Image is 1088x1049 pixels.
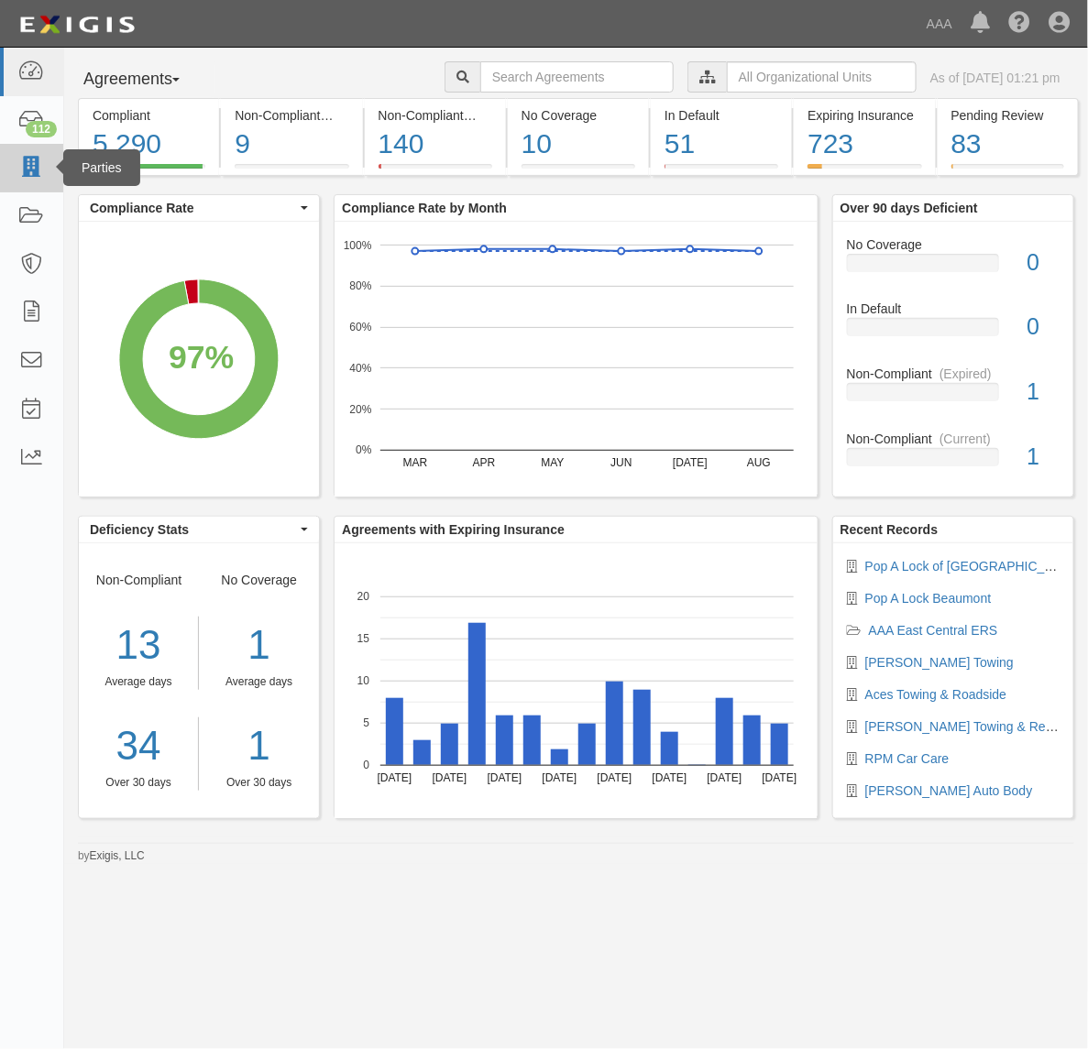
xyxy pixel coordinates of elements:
[342,201,507,215] b: Compliance Rate by Month
[199,571,319,791] div: No Coverage
[365,164,506,179] a: Non-Compliant(Expired)140
[847,365,1060,430] a: Non-Compliant(Expired)1
[653,771,687,784] text: [DATE]
[833,235,1073,254] div: No Coverage
[79,617,198,674] div: 13
[403,456,428,469] text: MAR
[344,238,372,251] text: 100%
[357,674,370,687] text: 10
[379,106,492,125] div: Non-Compliant (Expired)
[865,783,1033,798] a: [PERSON_NAME] Auto Body
[90,849,145,862] a: Exigis, LLC
[940,430,991,448] div: (Current)
[221,164,362,179] a: Non-Compliant(Current)9
[673,456,708,469] text: [DATE]
[79,775,198,791] div: Over 30 days
[335,222,817,497] svg: A chart.
[213,674,305,690] div: Average days
[522,106,635,125] div: No Coverage
[847,430,1060,481] a: Non-Compliant(Current)1
[841,522,939,537] b: Recent Records
[865,591,992,606] a: Pop A Lock Beaumont
[865,751,950,766] a: RPM Car Care
[364,759,370,771] text: 0
[79,571,199,791] div: Non-Compliant
[508,164,649,179] a: No Coverage10
[78,848,145,864] small: by
[488,771,522,784] text: [DATE]
[1013,376,1073,409] div: 1
[335,543,817,818] svg: A chart.
[522,125,635,164] div: 10
[350,321,372,333] text: 60%
[833,430,1073,448] div: Non-Compliant
[350,403,372,416] text: 20%
[727,61,917,93] input: All Organizational Units
[473,456,496,469] text: APR
[1013,441,1073,474] div: 1
[213,717,305,775] a: 1
[235,106,348,125] div: Non-Compliant (Current)
[79,674,198,690] div: Average days
[356,443,372,456] text: 0%
[79,222,319,497] svg: A chart.
[651,164,792,179] a: In Default51
[63,149,140,186] div: Parties
[79,717,198,775] a: 34
[378,771,412,784] text: [DATE]
[940,365,992,383] div: (Expired)
[841,201,978,215] b: Over 90 days Deficient
[357,632,370,645] text: 15
[93,125,205,164] div: 5,290
[364,716,370,729] text: 5
[794,164,935,179] a: Expiring Insurance723
[869,623,998,638] a: AAA East Central ERS
[930,69,1061,87] div: As of [DATE] 01:21 pm
[865,655,1014,670] a: [PERSON_NAME] Towing
[918,5,962,42] a: AAA
[542,456,565,469] text: MAY
[213,775,305,791] div: Over 30 days
[543,771,577,784] text: [DATE]
[169,334,234,381] div: 97%
[342,522,565,537] b: Agreements with Expiring Insurance
[847,300,1060,365] a: In Default0
[808,125,921,164] div: 723
[79,195,319,221] button: Compliance Rate
[1013,246,1073,279] div: 0
[598,771,632,784] text: [DATE]
[26,121,57,137] div: 112
[747,456,771,469] text: AUG
[665,106,778,125] div: In Default
[808,106,921,125] div: Expiring Insurance
[78,164,219,179] a: Compliant5,290
[708,771,742,784] text: [DATE]
[235,125,348,164] div: 9
[79,517,319,542] button: Deficiency Stats
[833,300,1073,318] div: In Default
[847,235,1060,300] a: No Coverage0
[90,199,296,217] span: Compliance Rate
[763,771,797,784] text: [DATE]
[78,61,215,98] button: Agreements
[951,106,1064,125] div: Pending Review
[357,590,370,603] text: 20
[865,687,1007,702] a: Aces Towing & Roadside
[350,362,372,375] text: 40%
[938,164,1079,179] a: Pending Review83
[93,106,205,125] div: Compliant
[951,125,1064,164] div: 83
[1008,13,1030,35] i: Help Center - Complianz
[1013,311,1073,344] div: 0
[14,8,140,41] img: logo-5460c22ac91f19d4615b14bd174203de0afe785f0fc80cf4dbbc73dc1793850b.png
[213,617,305,674] div: 1
[350,279,372,292] text: 80%
[665,125,778,164] div: 51
[379,125,492,164] div: 140
[611,456,632,469] text: JUN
